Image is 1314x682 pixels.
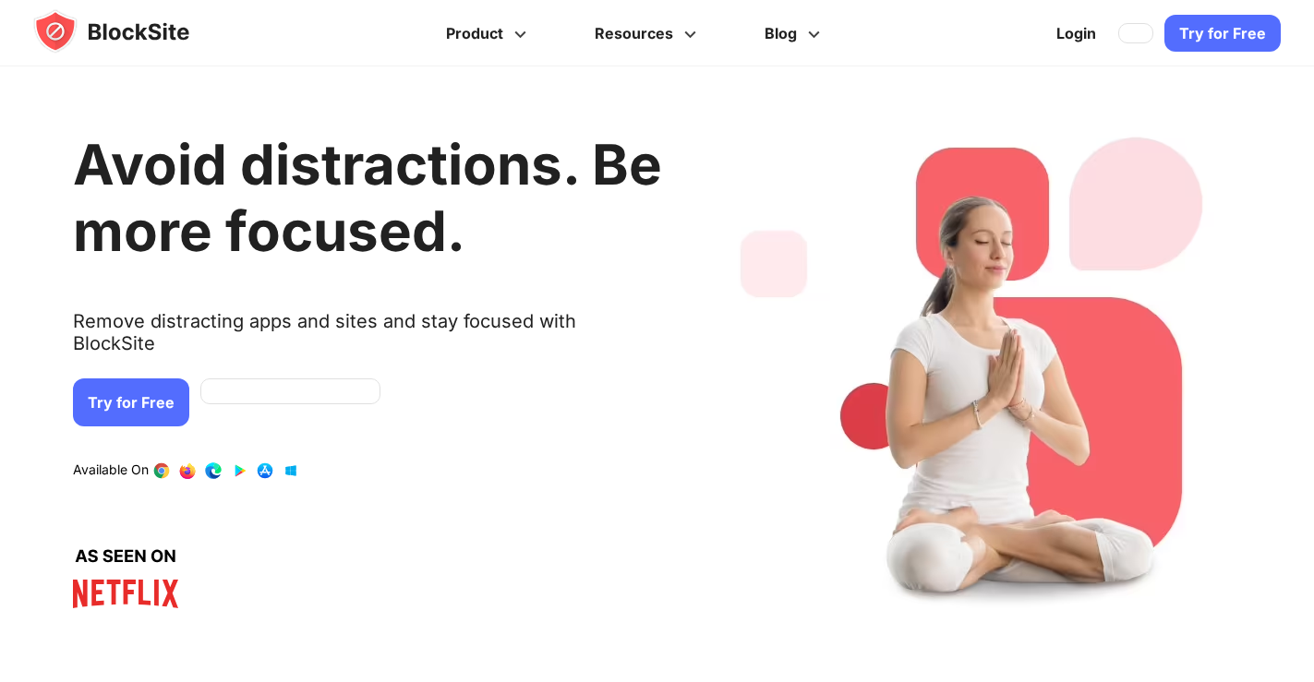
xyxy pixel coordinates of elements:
[1045,11,1107,55] a: Login
[33,9,225,54] img: blocksite-icon.5d769676.svg
[1164,15,1281,52] a: Try for Free
[73,310,662,369] text: Remove distracting apps and sites and stay focused with BlockSite
[73,461,149,480] text: Available On
[73,131,662,264] h1: Avoid distractions. Be more focused.
[73,378,189,426] a: Try for Free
